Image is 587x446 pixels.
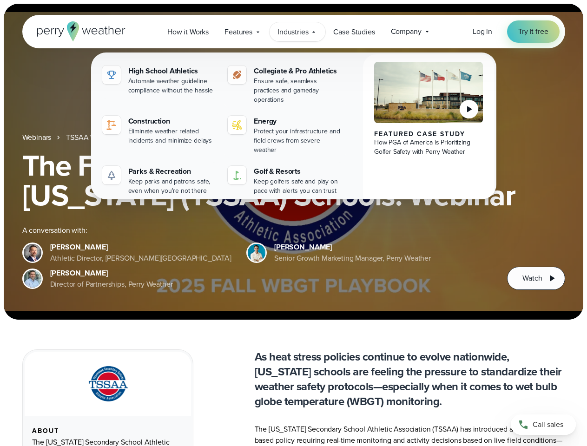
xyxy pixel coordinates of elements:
img: energy-icon@2x-1.svg [231,119,243,131]
span: Try it free [518,26,548,37]
div: High School Athletics [128,66,217,77]
div: Automate weather guideline compliance without the hassle [128,77,217,95]
div: Keep parks and patrons safe, even when you're not there [128,177,217,196]
div: [PERSON_NAME] [50,242,232,253]
div: Eliminate weather related incidents and minimize delays [128,127,217,145]
div: Director of Partnerships, Perry Weather [50,279,173,290]
div: About [32,427,184,435]
img: Spencer Patton, Perry Weather [248,244,265,262]
img: golf-iconV2.svg [231,170,243,181]
a: construction perry weather Construction Eliminate weather related incidents and minimize delays [99,112,221,149]
a: Log in [473,26,492,37]
div: A conversation with: [22,225,493,236]
div: How PGA of America is Prioritizing Golfer Safety with Perry Weather [374,138,483,157]
a: Energy Protect your infrastructure and field crews from severe weather [224,112,346,158]
span: How it Works [167,26,209,38]
img: proathletics-icon@2x-1.svg [231,69,243,80]
a: Parks & Recreation Keep parks and patrons safe, even when you're not there [99,162,221,199]
div: Athletic Director, [PERSON_NAME][GEOGRAPHIC_DATA] [50,253,232,264]
a: Collegiate & Pro Athletics Ensure safe, seamless practices and gameday operations [224,62,346,108]
a: Case Studies [325,22,383,41]
p: As heat stress policies continue to evolve nationwide, [US_STATE] schools are feeling the pressur... [255,349,565,409]
a: Try it free [507,20,559,43]
a: Golf & Resorts Keep golfers safe and play on pace with alerts you can trust [224,162,346,199]
img: TSSAA-Tennessee-Secondary-School-Athletic-Association.svg [77,363,139,405]
img: parks-icon-grey.svg [106,170,117,181]
a: Webinars [22,132,52,143]
a: TSSAA WBGT Fall Playbook [66,132,154,143]
span: Watch [522,273,542,284]
div: Ensure safe, seamless practices and gameday operations [254,77,343,105]
span: Features [224,26,252,38]
img: Jeff Wood [24,270,41,288]
div: Parks & Recreation [128,166,217,177]
a: Call sales [511,414,576,435]
div: Construction [128,116,217,127]
div: Featured Case Study [374,131,483,138]
img: highschool-icon.svg [106,69,117,80]
img: PGA of America, Frisco Campus [374,62,483,123]
div: [PERSON_NAME] [274,242,431,253]
img: construction perry weather [106,119,117,131]
a: PGA of America, Frisco Campus Featured Case Study How PGA of America is Prioritizing Golfer Safet... [363,54,495,207]
span: Case Studies [333,26,375,38]
a: High School Athletics Automate weather guideline compliance without the hassle [99,62,221,99]
button: Watch [507,267,565,290]
div: Energy [254,116,343,127]
img: Brian Wyatt [24,244,41,262]
div: Keep golfers safe and play on pace with alerts you can trust [254,177,343,196]
span: Company [391,26,422,37]
span: Industries [277,26,308,38]
a: How it Works [159,22,217,41]
nav: Breadcrumb [22,132,565,143]
span: Call sales [533,419,563,430]
div: Golf & Resorts [254,166,343,177]
div: Collegiate & Pro Athletics [254,66,343,77]
div: Senior Growth Marketing Manager, Perry Weather [274,253,431,264]
div: Protect your infrastructure and field crews from severe weather [254,127,343,155]
h1: The Fall WBGT Playbook for [US_STATE] (TSSAA) Schools: Webinar [22,151,565,210]
div: [PERSON_NAME] [50,268,173,279]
